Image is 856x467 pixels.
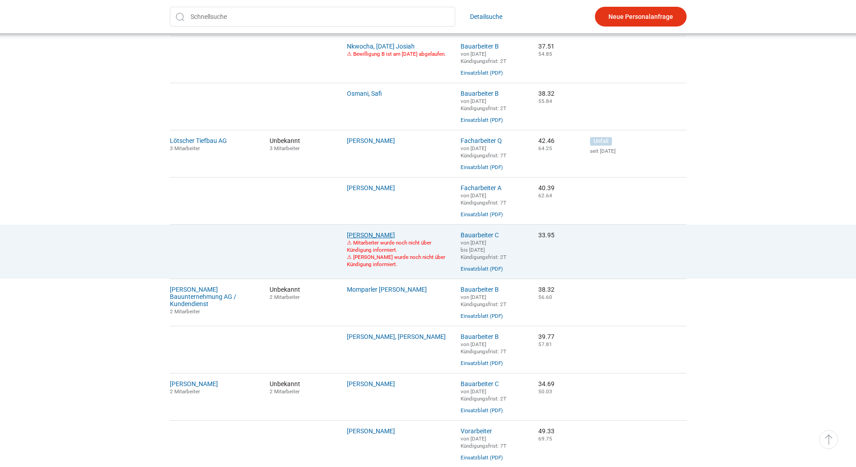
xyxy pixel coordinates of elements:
[461,380,499,387] a: Bauarbeiter C
[538,231,554,239] nobr: 33.95
[347,240,431,253] font: ⚠ Mitarbeiter wurde noch nicht über Kündigung informiert.
[347,184,395,191] a: [PERSON_NAME]
[347,231,395,239] a: [PERSON_NAME]
[590,137,612,146] span: Unfall
[347,43,415,50] a: Nkwocha, [DATE] Josiah
[461,43,499,50] a: Bauarbeiter B
[461,407,503,414] a: Einsatzblatt (PDF)
[347,137,395,144] a: [PERSON_NAME]
[461,436,506,449] small: von [DATE] Kündigungsfrist: 7T
[538,341,552,347] small: 57.81
[461,51,506,64] small: von [DATE] Kündigungsfrist: 2T
[347,51,446,57] font: ⚠ Bewilligung B ist am [DATE] abgelaufen.
[347,427,395,435] a: [PERSON_NAME]
[461,360,503,366] a: Einsatzblatt (PDF)
[538,90,554,97] nobr: 38.32
[461,211,503,218] a: Einsatzblatt (PDF)
[538,333,554,340] nobr: 39.77
[461,341,506,355] small: von [DATE] Kündigungsfrist: 7T
[538,436,552,442] small: 69.75
[538,51,552,57] small: 54.85
[170,286,236,307] a: [PERSON_NAME] Bauunternehmung AG / Kundendienst
[538,137,554,144] nobr: 42.46
[347,254,445,267] font: ⚠ [PERSON_NAME] wurde noch nicht über Kündigung informiert.
[538,184,554,191] nobr: 40.39
[538,43,554,50] nobr: 37.51
[461,137,502,144] a: Facharbeiter Q
[461,240,506,260] small: von [DATE] bis [DATE] Kündigungsfrist: 2T
[170,137,227,144] a: Lötscher Tiefbau AG
[461,192,506,206] small: von [DATE] Kündigungsfrist: 7T
[461,90,499,97] a: Bauarbeiter B
[461,117,503,123] a: Einsatzblatt (PDF)
[461,98,506,111] small: von [DATE] Kündigungsfrist: 2T
[538,98,552,104] small: 55.84
[538,294,552,300] small: 56.60
[461,454,503,461] a: Einsatzblatt (PDF)
[347,333,446,340] a: [PERSON_NAME], [PERSON_NAME]
[461,294,506,307] small: von [DATE] Kündigungsfrist: 2T
[461,70,503,76] a: Einsatzblatt (PDF)
[170,7,455,27] input: Schnellsuche
[270,388,300,395] small: 2 Mitarbeiter
[595,7,687,27] a: Neue Personalanfrage
[538,192,552,199] small: 62.64
[461,286,499,293] a: Bauarbeiter B
[538,388,552,395] small: 50.03
[461,427,492,435] a: Vorarbeiter
[538,427,554,435] nobr: 49.33
[347,286,427,293] a: Momparler [PERSON_NAME]
[270,294,300,300] small: 2 Mitarbeiter
[461,164,503,170] a: Einsatzblatt (PDF)
[170,388,200,395] small: 2 Mitarbeiter
[270,145,300,151] small: 3 Mitarbeiter
[470,7,502,27] a: Detailsuche
[170,308,200,315] small: 2 Mitarbeiter
[461,266,503,272] a: Einsatzblatt (PDF)
[538,380,554,387] nobr: 34.69
[819,430,838,449] a: ▵ Nach oben
[461,184,501,191] a: Facharbeiter A
[270,380,334,395] span: Unbekannt
[538,145,552,151] small: 64.25
[170,380,218,387] a: [PERSON_NAME]
[347,90,382,97] a: Osmani, Safi
[170,145,200,151] small: 3 Mitarbeiter
[270,286,334,300] span: Unbekannt
[347,380,395,387] a: [PERSON_NAME]
[461,313,503,319] a: Einsatzblatt (PDF)
[270,137,334,151] span: Unbekannt
[461,388,506,402] small: von [DATE] Kündigungsfrist: 2T
[461,145,506,159] small: von [DATE] Kündigungsfrist: 7T
[590,148,687,154] small: seit [DATE]
[538,286,554,293] nobr: 38.32
[461,333,499,340] a: Bauarbeiter B
[461,231,499,239] a: Bauarbeiter C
